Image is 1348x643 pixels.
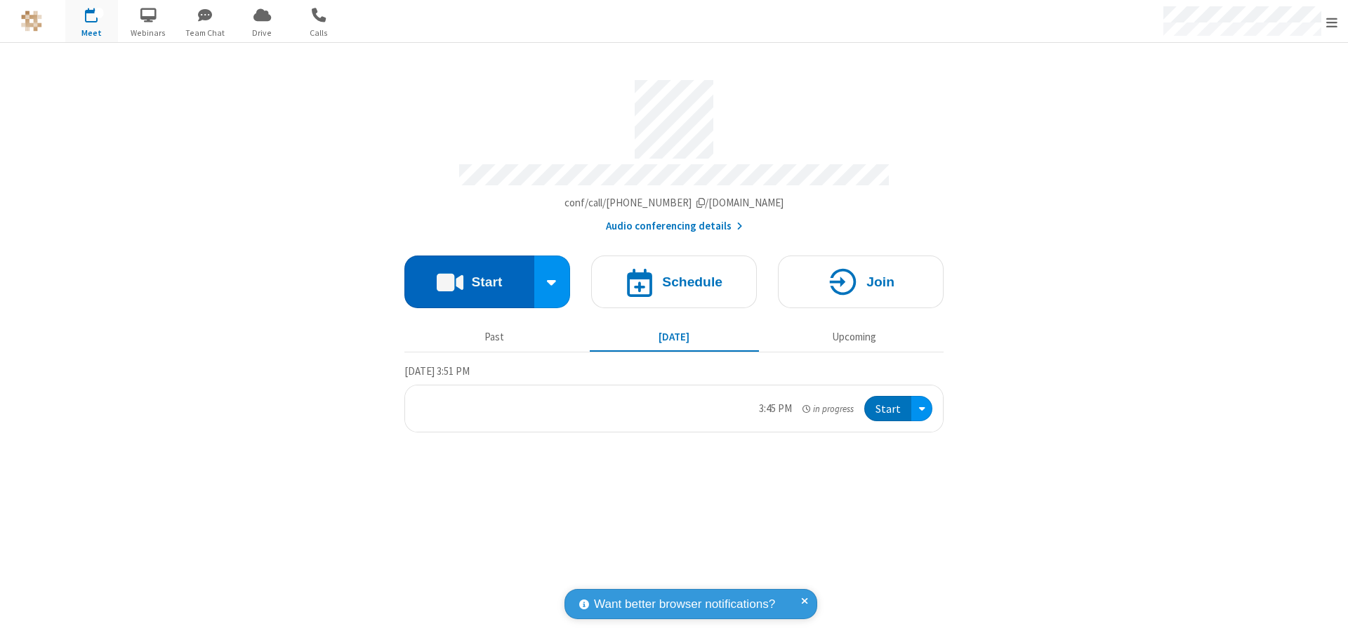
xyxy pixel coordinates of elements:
[404,363,944,433] section: Today's Meetings
[778,256,944,308] button: Join
[864,396,911,422] button: Start
[236,27,289,39] span: Drive
[471,275,502,289] h4: Start
[594,595,775,614] span: Want better browser notifications?
[564,195,784,211] button: Copy my meeting room linkCopy my meeting room link
[404,69,944,234] section: Account details
[591,256,757,308] button: Schedule
[293,27,345,39] span: Calls
[564,196,784,209] span: Copy my meeting room link
[911,396,932,422] div: Open menu
[534,256,571,308] div: Start conference options
[802,402,854,416] em: in progress
[95,8,104,18] div: 1
[21,11,42,32] img: QA Selenium DO NOT DELETE OR CHANGE
[662,275,722,289] h4: Schedule
[410,324,579,350] button: Past
[179,27,232,39] span: Team Chat
[404,364,470,378] span: [DATE] 3:51 PM
[866,275,894,289] h4: Join
[769,324,939,350] button: Upcoming
[404,256,534,308] button: Start
[759,401,792,417] div: 3:45 PM
[606,218,743,234] button: Audio conferencing details
[590,324,759,350] button: [DATE]
[122,27,175,39] span: Webinars
[65,27,118,39] span: Meet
